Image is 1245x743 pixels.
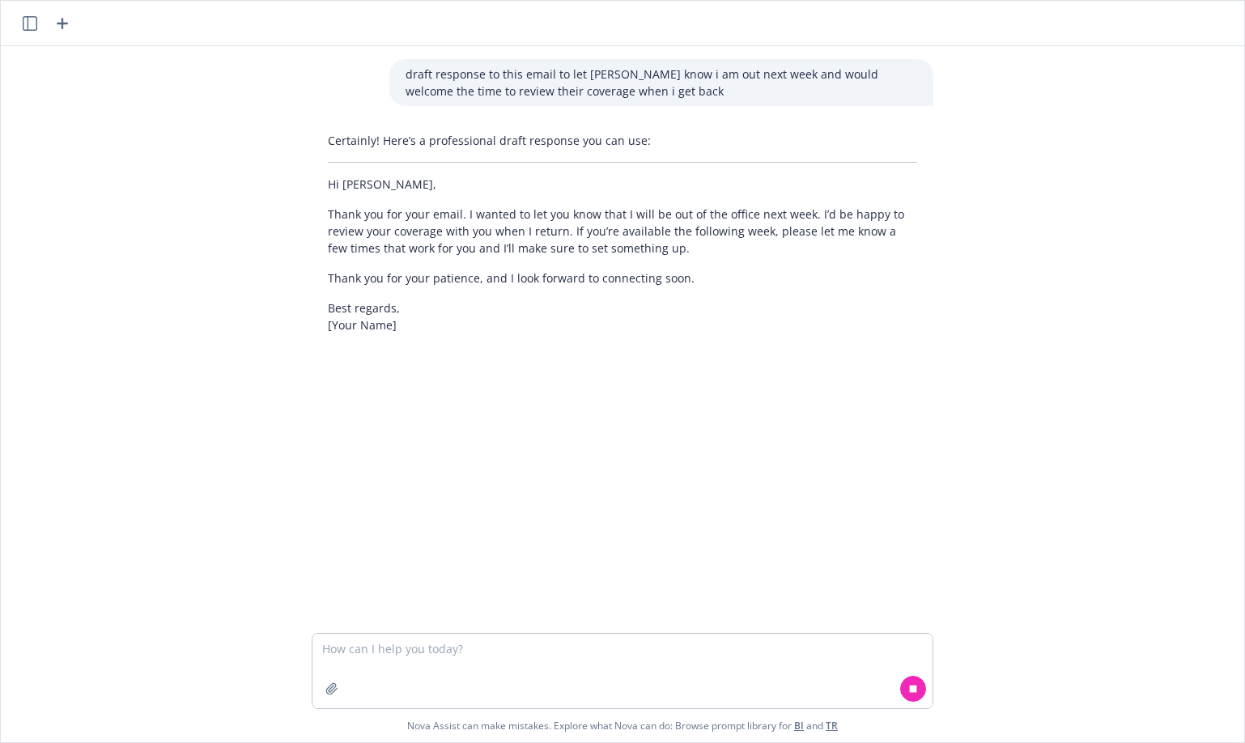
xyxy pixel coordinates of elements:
p: Best regards, [Your Name] [328,299,917,333]
span: Nova Assist can make mistakes. Explore what Nova can do: Browse prompt library for and [7,709,1238,742]
p: Thank you for your patience, and I look forward to connecting soon. [328,270,917,287]
p: draft response to this email to let [PERSON_NAME] know i am out next week and would welcome the t... [406,66,917,100]
a: TR [826,719,838,732]
p: Certainly! Here’s a professional draft response you can use: [328,132,917,149]
p: Thank you for your email. I wanted to let you know that I will be out of the office next week. I’... [328,206,917,257]
a: BI [794,719,804,732]
p: Hi [PERSON_NAME], [328,176,917,193]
